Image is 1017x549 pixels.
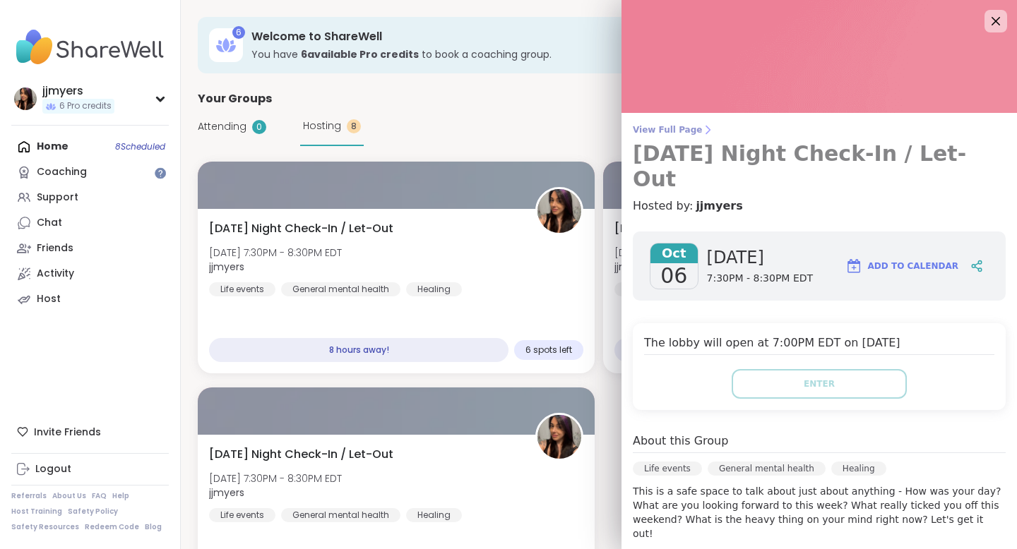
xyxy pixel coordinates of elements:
img: ShareWell Nav Logo [11,23,169,72]
button: Add to Calendar [839,249,965,283]
div: 8 hours away! [209,338,509,362]
b: jjmyers [614,260,650,274]
a: View Full Page[DATE] Night Check-In / Let-Out [633,124,1006,192]
span: Add to Calendar [868,260,958,272]
h3: [DATE] Night Check-In / Let-Out [633,141,1006,192]
a: Referrals [11,491,47,501]
img: ShareWell Logomark [845,258,862,274]
div: Host [37,292,61,306]
span: Enter [804,378,835,390]
a: jjmyers [696,198,742,215]
a: Coaching [11,159,169,185]
div: Invite Friends [11,419,169,445]
div: Life events [209,282,275,296]
span: View Full Page [633,124,1006,135]
span: 6 Pro credits [59,100,112,112]
div: Friends [37,241,73,255]
div: Coaching [37,165,87,179]
a: Redeem Code [85,522,139,532]
div: Logout [35,462,71,476]
img: jjmyers [14,88,37,110]
h3: You have to book a coaching group. [251,47,856,61]
div: Healing [831,461,886,476]
span: Hosting [303,119,341,133]
a: Activity [11,261,169,286]
a: Host [11,286,169,312]
span: [DATE] 7:30PM - 8:30PM EDT [614,246,747,260]
a: Chat [11,210,169,236]
img: jjmyers [537,189,581,233]
div: Chat [37,216,62,230]
a: Friends [11,236,169,261]
span: [DATE] 7:30PM - 8:30PM EDT [209,471,342,485]
span: [DATE] Night Check-In / Let-Out [209,446,393,463]
h4: The lobby will open at 7:00PM EDT on [DATE] [644,334,994,355]
a: FAQ [92,491,107,501]
div: General mental health [281,282,400,296]
div: Healing [406,282,462,296]
div: Activity [37,267,74,281]
div: General mental health [281,508,400,522]
a: Logout [11,457,169,482]
b: jjmyers [209,485,244,500]
span: 6 spots left [525,344,572,356]
span: [DATE] 7:30PM - 8:30PM EDT [209,246,342,260]
div: General mental health [708,461,826,476]
span: [DATE] [707,246,814,269]
div: 6 [232,26,245,39]
h4: About this Group [633,433,728,450]
span: [DATE] Night Check-In / Let-Out [614,220,799,237]
div: Life events [633,461,702,476]
span: Oct [650,243,698,263]
h3: Welcome to ShareWell [251,29,856,44]
div: 8 [347,119,361,133]
h4: Hosted by: [633,198,1006,215]
iframe: Spotlight [155,167,166,179]
span: 06 [660,263,687,289]
div: jjmyers [42,83,114,99]
span: Attending [198,119,246,134]
b: jjmyers [209,260,244,274]
div: 0 [252,120,266,134]
span: Your Groups [198,90,272,107]
a: Safety Policy [68,507,118,517]
img: jjmyers [537,415,581,459]
a: Support [11,185,169,210]
a: Safety Resources [11,522,79,532]
div: Healing [406,508,462,522]
a: About Us [52,491,86,501]
button: Enter [732,369,907,399]
a: Blog [145,522,162,532]
a: Help [112,491,129,501]
span: 7:30PM - 8:30PM EDT [707,272,814,286]
div: Life events [614,282,681,296]
b: 6 available Pro credit s [301,47,419,61]
a: Host Training [11,507,62,517]
span: [DATE] Night Check-In / Let-Out [209,220,393,237]
div: Life events [209,508,275,522]
div: 7 days away! [614,338,989,362]
div: Support [37,191,78,205]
